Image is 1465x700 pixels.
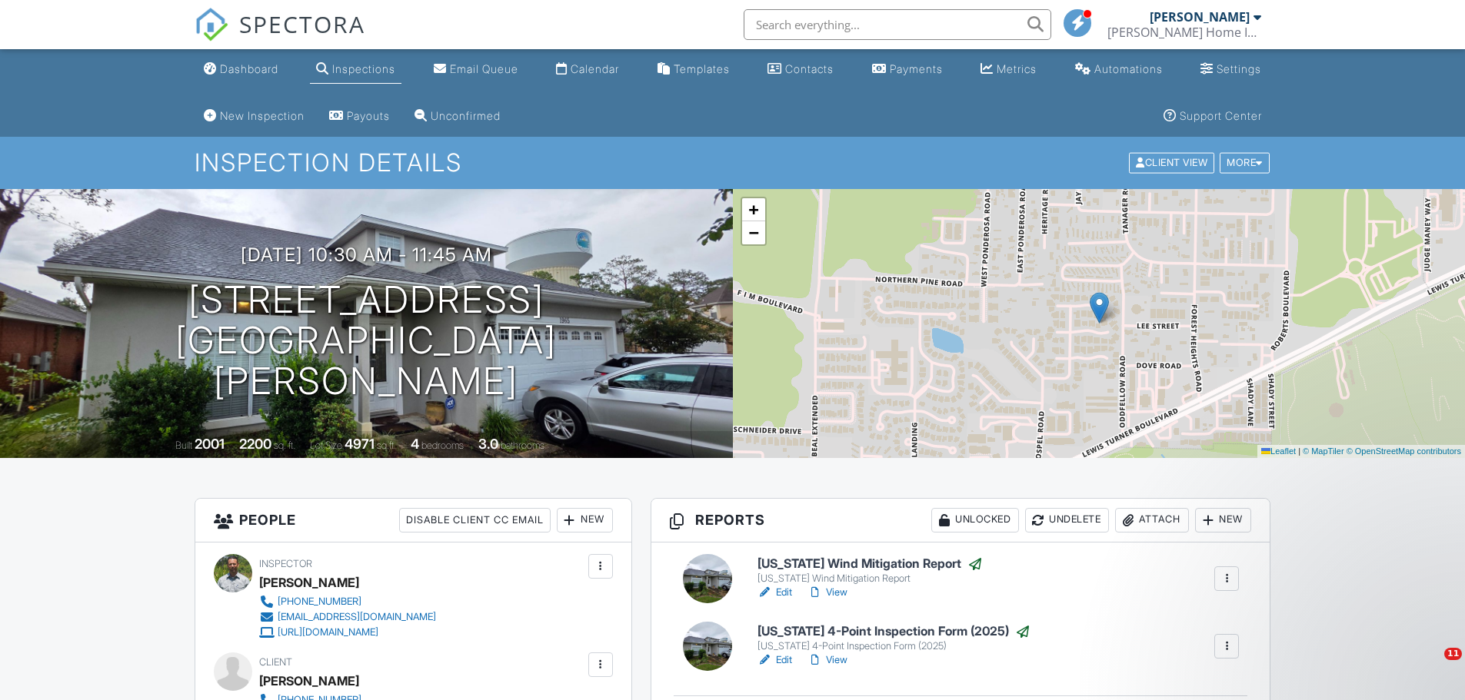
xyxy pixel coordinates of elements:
[195,21,365,53] a: SPECTORA
[323,102,396,131] a: Payouts
[651,55,736,84] a: Templates
[195,499,631,542] h3: People
[1157,102,1268,131] a: Support Center
[259,609,436,625] a: [EMAIL_ADDRESS][DOMAIN_NAME]
[195,149,1271,176] h1: Inspection Details
[1220,153,1270,174] div: More
[757,585,792,600] a: Edit
[278,611,436,623] div: [EMAIL_ADDRESS][DOMAIN_NAME]
[757,624,1030,653] a: [US_STATE] 4-Point Inspection Form (2025) [US_STATE] 4-Point Inspection Form (2025)
[198,55,285,84] a: Dashboard
[220,62,278,75] div: Dashboard
[757,640,1030,652] div: [US_STATE] 4-Point Inspection Form (2025)
[997,62,1037,75] div: Metrics
[1069,55,1169,84] a: Automations (Basic)
[411,436,419,452] div: 4
[195,436,225,452] div: 2001
[757,624,1030,639] h6: [US_STATE] 4-Point Inspection Form (2025)
[866,55,949,84] a: Payments
[501,440,544,451] span: bathrooms
[1413,648,1450,685] iframe: Intercom live chat
[259,656,292,668] span: Client
[1303,446,1344,456] a: © MapTiler
[761,55,840,84] a: Contacts
[1195,508,1251,532] div: New
[1090,292,1109,323] img: Marker
[1127,156,1218,168] a: Client View
[807,652,847,668] a: View
[651,499,1270,542] h3: Reports
[278,595,361,608] div: [PHONE_NUMBER]
[195,8,228,41] img: The Best Home Inspection Software - Spectora
[757,556,983,572] h6: [US_STATE] Wind Mitigation Report
[1129,153,1214,174] div: Client View
[259,558,312,569] span: Inspector
[931,508,1019,532] div: Unlocked
[748,200,758,219] span: +
[239,436,271,452] div: 2200
[198,102,311,131] a: New Inspection
[744,9,1051,40] input: Search everything...
[428,55,524,84] a: Email Queue
[1194,55,1267,84] a: Settings
[274,440,295,451] span: sq. ft.
[757,652,792,668] a: Edit
[748,223,758,242] span: −
[241,244,492,265] h3: [DATE] 10:30 am - 11:45 am
[259,669,359,692] div: [PERSON_NAME]
[1347,446,1461,456] a: © OpenStreetMap contributors
[310,440,342,451] span: Lot Size
[1025,508,1109,532] div: Undelete
[220,109,305,122] div: New Inspection
[478,436,498,452] div: 3.0
[259,571,359,594] div: [PERSON_NAME]
[550,55,625,84] a: Calendar
[742,198,765,221] a: Zoom in
[571,62,619,75] div: Calendar
[742,221,765,244] a: Zoom out
[332,62,395,75] div: Inspections
[1107,25,1261,40] div: J. Gregory Home Inspections
[974,55,1043,84] a: Metrics
[557,508,613,532] div: New
[807,585,847,600] a: View
[1261,446,1296,456] a: Leaflet
[310,55,401,84] a: Inspections
[757,556,983,586] a: [US_STATE] Wind Mitigation Report [US_STATE] Wind Mitigation Report
[431,109,501,122] div: Unconfirmed
[1298,446,1300,456] span: |
[1217,62,1261,75] div: Settings
[347,109,390,122] div: Payouts
[785,62,834,75] div: Contacts
[259,625,436,640] a: [URL][DOMAIN_NAME]
[377,440,396,451] span: sq.ft.
[421,440,464,451] span: bedrooms
[278,626,378,639] div: [URL][DOMAIN_NAME]
[1180,109,1262,122] div: Support Center
[175,440,192,451] span: Built
[890,62,943,75] div: Payments
[674,62,730,75] div: Templates
[345,436,375,452] div: 4971
[1444,648,1462,660] span: 11
[1115,508,1189,532] div: Attach
[259,594,436,609] a: [PHONE_NUMBER]
[1150,9,1250,25] div: [PERSON_NAME]
[408,102,507,131] a: Unconfirmed
[757,572,983,585] div: [US_STATE] Wind Mitigation Report
[1094,62,1163,75] div: Automations
[25,280,708,401] h1: [STREET_ADDRESS] [GEOGRAPHIC_DATA][PERSON_NAME]
[399,508,551,532] div: Disable Client CC Email
[239,8,365,40] span: SPECTORA
[450,62,518,75] div: Email Queue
